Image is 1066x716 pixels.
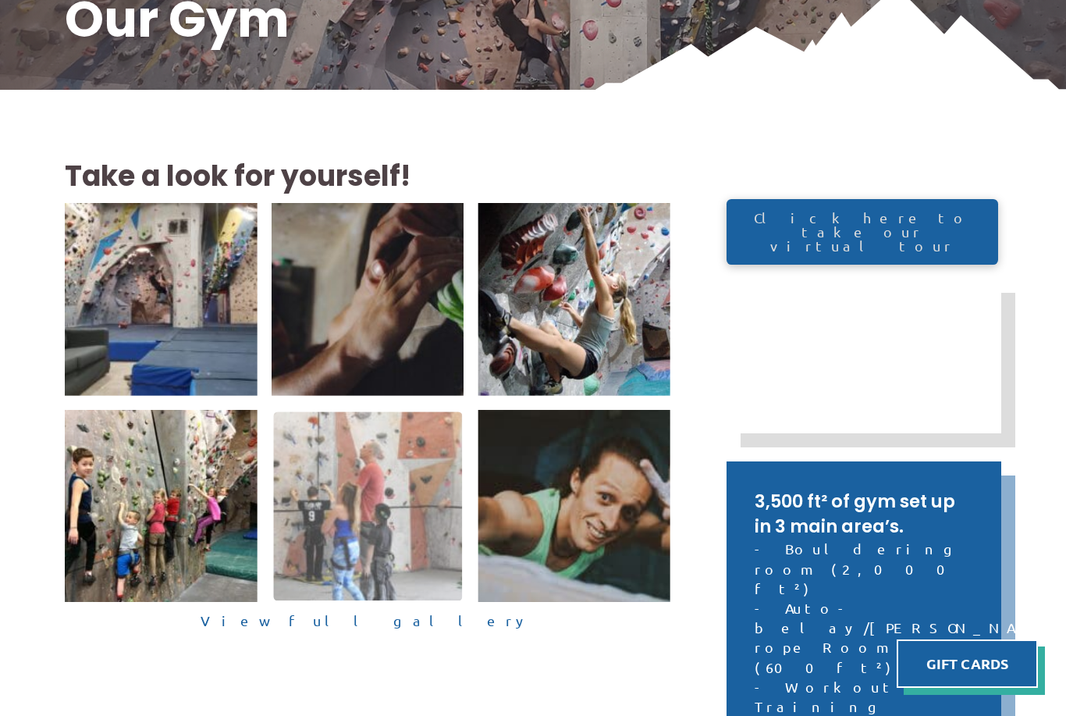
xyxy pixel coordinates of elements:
[742,211,982,253] span: Click here to take our virtual tour
[755,490,973,539] h2: 3,500 ft² of gym set up in 3 main area’s.
[727,199,998,265] a: Click here to take our virtual tour
[65,609,670,633] a: View full gallery
[65,157,670,196] h2: Take a look for yourself!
